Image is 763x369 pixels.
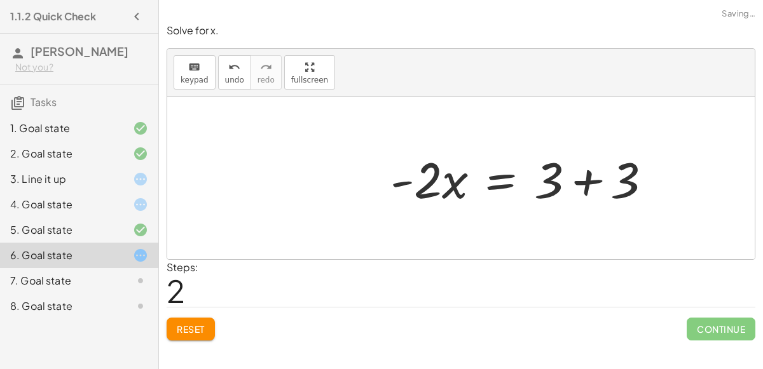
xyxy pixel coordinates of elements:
label: Steps: [167,260,198,274]
span: 2 [167,271,185,310]
i: Task finished and correct. [133,121,148,136]
span: fullscreen [291,76,328,84]
span: keypad [181,76,209,84]
span: Tasks [31,95,57,109]
i: Task not started. [133,273,148,288]
button: Reset [167,318,215,340]
i: Task started. [133,248,148,263]
div: 1. Goal state [10,121,113,136]
div: Not you? [15,61,148,74]
button: undoundo [218,55,251,90]
span: [PERSON_NAME] [31,44,128,58]
h4: 1.1.2 Quick Check [10,9,96,24]
div: 7. Goal state [10,273,113,288]
div: 2. Goal state [10,146,113,161]
button: redoredo [251,55,282,90]
div: 6. Goal state [10,248,113,263]
i: redo [260,60,272,75]
button: keyboardkeypad [174,55,216,90]
i: Task started. [133,197,148,212]
div: 8. Goal state [10,299,113,314]
span: Saving… [722,8,755,20]
span: undo [225,76,244,84]
div: 3. Line it up [10,171,113,187]
i: Task started. [133,171,148,187]
i: Task finished and correct. [133,146,148,161]
i: Task not started. [133,299,148,314]
i: Task finished and correct. [133,222,148,238]
span: redo [258,76,275,84]
i: undo [228,60,240,75]
span: Reset [177,323,205,335]
div: 5. Goal state [10,222,113,238]
button: fullscreen [284,55,335,90]
p: Solve for x. [167,23,755,38]
div: 4. Goal state [10,197,113,212]
i: keyboard [188,60,200,75]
